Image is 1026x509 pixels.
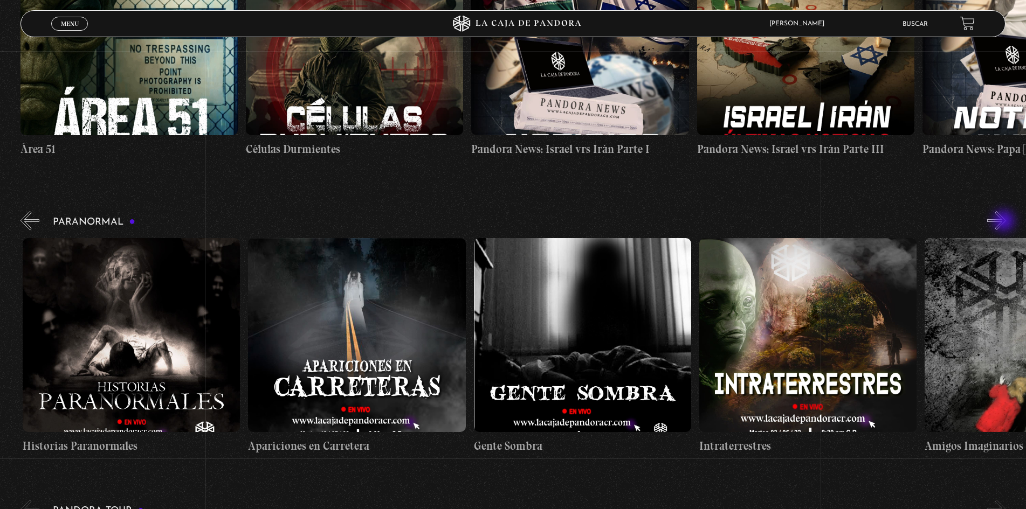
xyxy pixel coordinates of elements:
a: Apariciones en Carretera [248,238,465,455]
span: Cerrar [57,30,82,37]
h4: Apariciones en Carretera [248,437,465,455]
h4: Gente Sombra [474,437,691,455]
h4: Células Durmientes [246,141,463,158]
button: Next [987,211,1006,230]
button: Previous [20,211,39,230]
h4: Pandora News: Israel vrs Irán Parte III [697,141,914,158]
span: [PERSON_NAME] [764,20,835,27]
h4: Historias Paranormales [23,437,240,455]
h4: Área 51 [20,141,238,158]
span: Menu [61,20,79,27]
a: Buscar [903,21,928,27]
a: Intraterrestres [699,238,917,455]
h4: Intraterrestres [699,437,917,455]
a: Gente Sombra [474,238,691,455]
a: Historias Paranormales [23,238,240,455]
a: View your shopping cart [960,16,975,31]
h3: Paranormal [53,217,135,227]
h4: Pandora News: Israel vrs Irán Parte I [471,141,688,158]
